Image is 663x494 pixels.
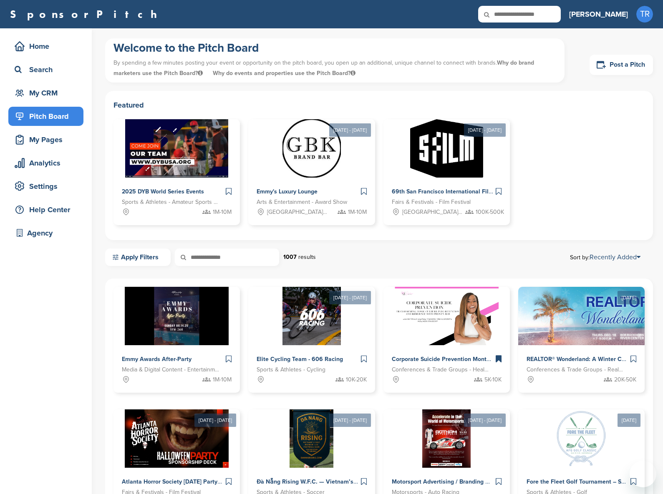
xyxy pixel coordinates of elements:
span: 20K-50K [614,375,636,384]
a: Pitch Board [8,107,83,126]
span: TR [636,6,653,23]
img: Sponsorpitch & [290,409,333,468]
div: Analytics [13,155,83,171]
span: Sports & Athletes - Amateur Sports Leagues [122,198,219,207]
span: 5K-10K [484,375,502,384]
span: [GEOGRAPHIC_DATA], [GEOGRAPHIC_DATA] [402,208,463,217]
img: Sponsorpitch & [282,119,341,178]
span: [GEOGRAPHIC_DATA], [GEOGRAPHIC_DATA] [267,208,328,217]
span: 100K-500K [476,208,504,217]
img: Sponsorpitch & [125,409,229,468]
div: Settings [13,179,83,194]
div: [DATE] - [DATE] [329,291,371,304]
span: Why do events and properties use the Pitch Board? [213,70,355,77]
img: Sponsorpitch & [552,409,610,468]
span: Media & Digital Content - Entertainment [122,365,219,374]
div: [DATE] [618,414,640,427]
img: Sponsorpitch & [125,119,228,178]
div: Agency [13,226,83,241]
a: Apply Filters [105,248,171,266]
a: My Pages [8,130,83,149]
a: Recently Added [590,253,640,261]
img: Sponsorpitch & [395,287,499,345]
span: Atlanta Horror Society [DATE] Party [122,478,217,485]
div: [DATE] - [DATE] [194,414,236,427]
span: Corporate Suicide Prevention Month Programming with [PERSON_NAME] [392,356,589,363]
div: [DATE] - [DATE] [464,414,506,427]
span: Emmy Awards After-Party [122,356,192,363]
a: Post a Pitch [590,55,653,75]
span: 1M-10M [348,208,367,217]
a: Settings [8,177,83,196]
p: By spending a few minutes posting your event or opportunity on the pitch board, you open up an ad... [113,55,556,80]
div: Pitch Board [13,109,83,124]
img: Sponsorpitch & [410,119,483,178]
div: [DATE] - [DATE] [329,414,371,427]
a: [PERSON_NAME] [569,5,628,23]
a: Search [8,60,83,79]
div: Search [13,62,83,77]
a: [DATE] - [DATE] Sponsorpitch & Elite Cycling Team - 606 Racing Sports & Athletes - Cycling 10K-20K [248,273,375,393]
a: [DATE] - [DATE] Sponsorpitch & 69th San Francisco International Film Festival Fairs & Festivals -... [383,106,510,225]
a: Sponsorpitch & Emmy Awards After-Party Media & Digital Content - Entertainment 1M-10M [113,287,240,393]
h2: Featured [113,99,645,111]
span: 10K-20K [346,375,367,384]
a: [DATE] Sponsorpitch & REALTOR® Wonderland: A Winter Celebration Conferences & Trade Groups - Real... [518,273,645,393]
div: [DATE] - [DATE] [329,123,371,137]
a: SponsorPitch [10,9,162,20]
img: Sponsorpitch & [125,287,229,345]
img: Sponsorpitch & [282,287,341,345]
div: [DATE] - [DATE] [464,123,506,137]
a: My CRM [8,83,83,103]
span: 2025 DYB World Series Events [122,188,204,195]
span: Fairs & Festivals - Film Festival [392,198,471,207]
span: 1M-10M [213,208,232,217]
strong: 1007 [283,253,297,261]
span: Elite Cycling Team - 606 Racing [257,356,343,363]
a: Agency [8,223,83,243]
span: Motorsport Advertising / Branding Opportunity [392,478,517,485]
a: Home [8,37,83,56]
span: Conferences & Trade Groups - Real Estate [527,365,624,374]
span: 69th San Francisco International Film Festival [392,188,517,195]
span: Arts & Entertainment - Award Show [257,198,347,207]
a: Sponsorpitch & Corporate Suicide Prevention Month Programming with [PERSON_NAME] Conferences & Tr... [383,287,510,393]
h3: [PERSON_NAME] [569,8,628,20]
span: Sports & Athletes - Cycling [257,365,325,374]
div: Home [13,39,83,54]
div: My CRM [13,85,83,100]
a: Help Center [8,200,83,219]
span: Đà Nẵng Rising W.F.C. — Vietnam’s First Women-Led Football Club [257,478,438,485]
span: Emmy's Luxury Lounge [257,188,318,195]
h1: Welcome to the Pitch Board [113,40,556,55]
span: results [298,253,316,261]
a: [DATE] - [DATE] Sponsorpitch & Emmy's Luxury Lounge Arts & Entertainment - Award Show [GEOGRAPHIC... [248,106,375,225]
span: Sort by: [570,254,640,261]
span: Conferences & Trade Groups - Health and Wellness [392,365,489,374]
span: 1M-10M [213,375,232,384]
div: [DATE] [618,291,640,304]
iframe: Button to launch messaging window [630,461,656,487]
img: Sponsorpitch & [422,409,470,468]
div: My Pages [13,132,83,147]
a: Analytics [8,153,83,173]
a: Sponsorpitch & 2025 DYB World Series Events Sports & Athletes - Amateur Sports Leagues 1M-10M [113,119,240,225]
div: Help Center [13,202,83,217]
span: REALTOR® Wonderland: A Winter Celebration [527,356,649,363]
